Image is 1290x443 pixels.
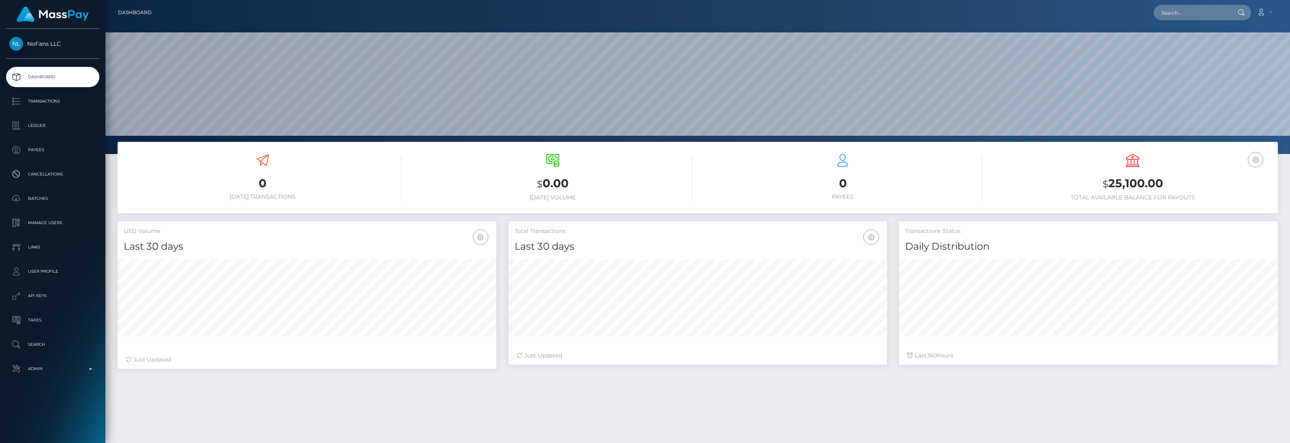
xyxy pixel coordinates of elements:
p: Admin [9,363,96,375]
a: Admin [6,359,99,379]
p: Batches [9,193,96,205]
h3: 0 [124,175,401,191]
h4: Daily Distribution [905,240,1272,254]
a: Dashboard [118,4,152,21]
span: NoFans LLC [6,40,99,47]
h6: Payees [704,193,982,200]
small: $ [1103,178,1108,190]
h6: [DATE] Volume [414,194,691,201]
p: Dashboard [9,71,96,83]
a: Transactions [6,91,99,111]
small: $ [537,178,543,190]
h3: 0.00 [414,175,691,192]
p: Taxes [9,314,96,326]
p: Transactions [9,95,96,107]
a: Dashboard [6,67,99,87]
input: Search... [1154,5,1230,20]
p: Search [9,338,96,351]
p: User Profile [9,265,96,278]
h5: USD Volume [124,227,490,235]
a: Manage Users [6,213,99,233]
p: Ledger [9,120,96,132]
div: Last hours [907,351,1270,360]
p: Manage Users [9,217,96,229]
a: Cancellations [6,164,99,184]
img: MassPay Logo [17,6,89,22]
a: Payees [6,140,99,160]
h4: Last 30 days [124,240,490,254]
a: User Profile [6,261,99,282]
h3: 25,100.00 [994,175,1272,192]
h6: [DATE] Transactions [124,193,401,200]
a: Batches [6,188,99,209]
img: NoFans LLC [9,37,23,51]
h6: Total Available Balance for Payouts [994,194,1272,201]
p: API Keys [9,290,96,302]
p: Links [9,241,96,253]
div: Just Updated [517,351,879,360]
h5: Transactions Status [905,227,1272,235]
a: Search [6,334,99,355]
h5: Total Transactions [515,227,881,235]
span: 360 [927,352,937,359]
p: Cancellations [9,168,96,180]
a: Links [6,237,99,257]
a: Taxes [6,310,99,330]
h3: 0 [704,175,982,191]
a: Ledger [6,116,99,136]
div: Just Updated [126,355,488,364]
p: Payees [9,144,96,156]
a: API Keys [6,286,99,306]
h4: Last 30 days [515,240,881,254]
